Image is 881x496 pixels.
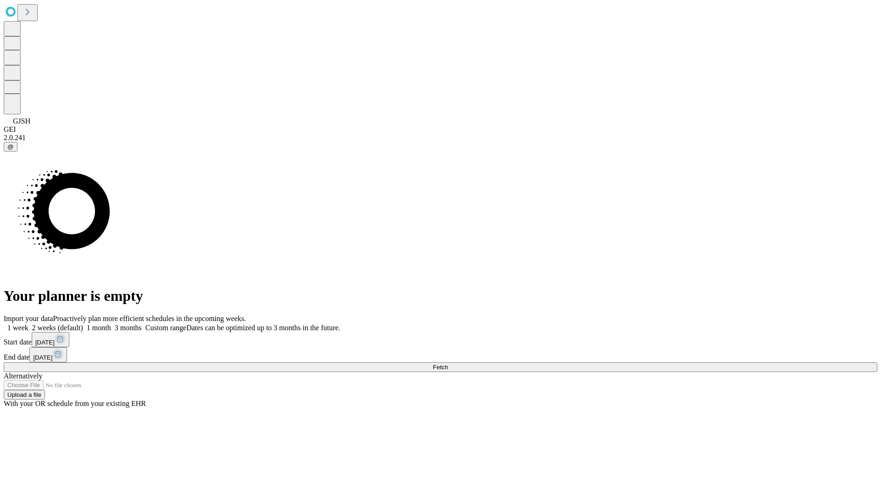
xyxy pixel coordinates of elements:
span: [DATE] [35,339,55,346]
span: Import your data [4,315,53,322]
span: Fetch [433,364,448,371]
span: 3 months [115,324,142,332]
span: Dates can be optimized up to 3 months in the future. [186,324,340,332]
span: 1 month [87,324,111,332]
span: [DATE] [33,354,52,361]
button: [DATE] [32,332,69,347]
span: 1 week [7,324,28,332]
div: Start date [4,332,877,347]
span: Custom range [145,324,186,332]
div: GEI [4,125,877,134]
button: Upload a file [4,390,45,400]
span: GJSH [13,117,30,125]
span: @ [7,143,14,150]
button: Fetch [4,362,877,372]
div: 2.0.241 [4,134,877,142]
button: [DATE] [29,347,67,362]
span: 2 weeks (default) [32,324,83,332]
span: With your OR schedule from your existing EHR [4,400,146,407]
div: End date [4,347,877,362]
h1: Your planner is empty [4,287,877,304]
span: Alternatively [4,372,42,380]
span: Proactively plan more efficient schedules in the upcoming weeks. [53,315,246,322]
button: @ [4,142,17,152]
